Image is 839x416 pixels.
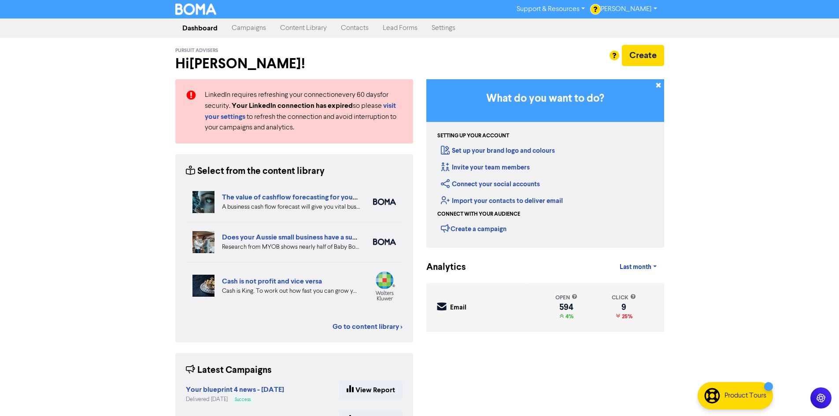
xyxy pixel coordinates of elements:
a: Invite your team members [441,163,530,172]
div: Analytics [426,261,455,274]
span: Pursuit Advisers [175,48,218,54]
img: BOMA Logo [175,4,217,15]
a: Content Library [273,19,334,37]
div: Create a campaign [441,222,506,235]
div: open [555,294,577,302]
a: Cash is not profit and vice versa [222,277,322,286]
a: Settings [425,19,462,37]
a: visit your settings [205,103,396,121]
a: Campaigns [225,19,273,37]
div: Delivered [DATE] [186,395,284,404]
a: [PERSON_NAME] [592,2,664,16]
a: Dashboard [175,19,225,37]
span: Last month [620,263,651,271]
a: Import your contacts to deliver email [441,197,563,205]
div: Email [450,303,466,313]
div: Research from MYOB shows nearly half of Baby Boomer business owners are planning to exit in the n... [222,243,360,252]
div: LinkedIn requires refreshing your connection every 60 days for security. so please to refresh the... [198,90,409,133]
span: Success [235,398,251,402]
a: The value of cashflow forecasting for your business [222,193,384,202]
div: Setting up your account [437,132,509,140]
a: Does your Aussie small business have a succession plan? [222,233,399,242]
button: Create [622,45,664,66]
div: Latest Campaigns [186,364,272,377]
a: Support & Resources [510,2,592,16]
iframe: Chat Widget [795,374,839,416]
strong: Your LinkedIn connection has expired [232,101,353,110]
h3: What do you want to do? [440,92,651,105]
div: Getting Started in BOMA [426,79,664,248]
a: Last month [613,258,664,276]
div: 9 [612,304,636,311]
h2: Hi [PERSON_NAME] ! [175,55,413,72]
a: Connect your social accounts [441,180,540,188]
a: View Report [339,381,403,399]
img: boma_accounting [373,199,396,205]
a: Go to content library > [333,321,403,332]
img: wolterskluwer [373,271,396,301]
a: Lead Forms [376,19,425,37]
span: 4% [564,313,573,320]
div: 594 [555,304,577,311]
a: Your blueprint 4 news - [DATE] [186,387,284,394]
div: Connect with your audience [437,210,520,218]
a: Set up your brand logo and colours [441,147,555,155]
span: 25% [620,313,632,320]
div: Select from the content library [186,165,325,178]
img: boma [373,239,396,245]
div: A business cash flow forecast will give you vital business intelligence to help you scenario-plan... [222,202,360,212]
strong: Your blueprint 4 news - [DATE] [186,385,284,394]
a: Contacts [334,19,376,37]
div: click [612,294,636,302]
div: Cash is King. To work out how fast you can grow your business, you need to look at your projected... [222,287,360,296]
